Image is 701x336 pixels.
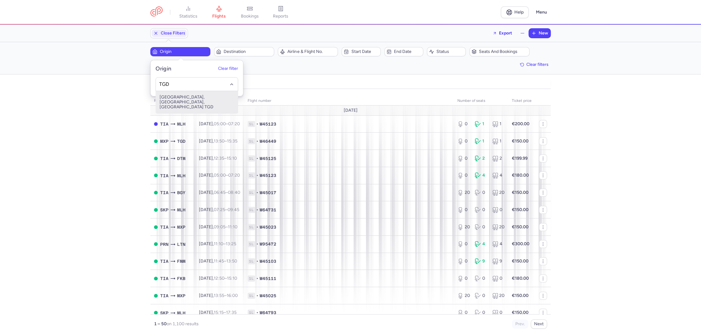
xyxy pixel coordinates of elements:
[214,190,225,195] time: 06:45
[214,173,226,178] time: 05:00
[177,138,185,145] span: TGD
[228,207,239,212] time: 09:45
[199,276,237,281] span: [DATE],
[499,31,512,35] span: Export
[248,293,255,299] span: 1L
[342,47,380,56] button: Start date
[226,258,237,264] time: 13:50
[427,47,466,56] button: Status
[177,155,185,162] span: DTM
[214,224,225,230] time: 09:05
[248,138,255,144] span: 1L
[475,207,487,213] div: 0
[436,49,464,54] span: Status
[531,319,547,329] button: Next
[167,321,199,326] span: on 1,100 results
[457,155,470,162] div: 0
[214,241,223,246] time: 11:10
[160,206,168,213] span: SKP
[227,156,237,161] time: 15:10
[256,121,258,127] span: •
[492,275,504,282] div: 0
[384,47,423,56] button: End date
[287,49,336,54] span: Airline & Flight No.
[214,293,238,298] span: –
[159,81,234,87] input: -searchbox
[173,6,204,19] a: statistics
[214,276,237,281] span: –
[160,138,168,145] span: MXP
[199,224,237,230] span: [DATE],
[475,224,487,230] div: 0
[214,138,237,144] span: –
[457,241,470,247] div: 0
[256,138,258,144] span: •
[214,156,224,161] time: 12:35
[492,121,504,127] div: 1
[457,310,470,316] div: 0
[475,241,487,247] div: 4
[154,321,167,326] strong: 1 – 50
[214,121,226,126] time: 05:00
[150,96,195,106] th: route
[492,224,504,230] div: 20
[177,275,185,282] span: FKB
[214,190,240,195] span: –
[227,293,238,298] time: 16:00
[278,47,338,56] button: Airline & Flight No.
[248,121,255,127] span: 1L
[248,258,255,264] span: 1L
[244,96,454,106] th: Flight number
[518,60,551,69] button: Clear filters
[526,62,549,67] span: Clear filters
[248,241,255,247] span: 1L
[228,173,240,178] time: 07:20
[204,6,234,19] a: flights
[177,258,185,265] span: FMM
[248,224,255,230] span: 1L
[492,155,504,162] div: 2
[218,66,238,71] button: Clear filter
[160,224,168,230] span: TIA
[156,65,172,72] h5: Origin
[454,96,508,106] th: number of seats
[248,155,255,162] span: 1L
[214,224,237,230] span: –
[241,14,259,19] span: bookings
[160,292,168,299] span: TIA
[457,258,470,264] div: 0
[214,310,224,315] time: 15:15
[177,172,185,179] span: MLH
[256,258,258,264] span: •
[214,293,224,298] time: 13:55
[492,207,504,213] div: 0
[199,173,240,178] span: [DATE],
[512,207,529,212] strong: €150.00
[156,91,238,113] span: [GEOGRAPHIC_DATA], [GEOGRAPHIC_DATA], [GEOGRAPHIC_DATA] TGD
[214,276,225,281] time: 12:50
[492,293,504,299] div: 20
[177,292,185,299] span: MXP
[492,138,504,144] div: 1
[514,10,524,14] span: Help
[260,207,276,213] span: W64731
[160,275,168,282] span: TIA
[260,138,276,144] span: W46449
[256,224,258,230] span: •
[512,121,529,126] strong: €200.00
[161,31,185,36] span: Close Filters
[492,190,504,196] div: 20
[256,172,258,178] span: •
[457,172,470,178] div: 0
[457,275,470,282] div: 0
[512,241,529,246] strong: €300.00
[475,258,487,264] div: 9
[179,14,197,19] span: statistics
[248,207,255,213] span: 1L
[256,190,258,196] span: •
[492,310,504,316] div: 0
[260,224,276,230] span: W45023
[260,258,276,264] span: W45103
[160,172,168,179] span: TIA
[256,275,258,282] span: •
